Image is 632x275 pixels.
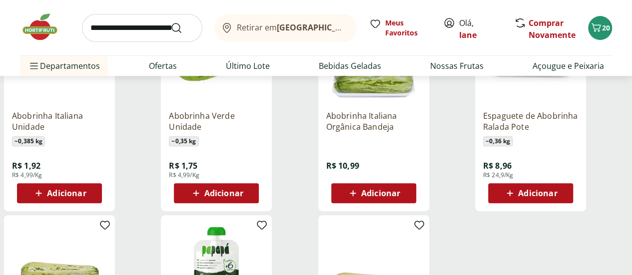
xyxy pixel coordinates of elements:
[369,18,431,38] a: Meus Favoritos
[326,110,421,132] a: Abobrinha Italiana Orgânica Bandeja
[169,136,198,146] span: ~ 0,35 kg
[237,23,347,32] span: Retirar em
[28,54,100,78] span: Departamentos
[28,54,40,78] button: Menu
[20,12,70,42] img: Hortifruti
[529,17,576,40] a: Comprar Novamente
[331,183,416,203] button: Adicionar
[169,110,264,132] a: Abobrinha Verde Unidade
[12,160,40,171] span: R$ 1,92
[361,189,400,197] span: Adicionar
[459,17,504,41] span: Olá,
[174,183,259,203] button: Adicionar
[169,160,197,171] span: R$ 1,75
[588,16,612,40] button: Carrinho
[169,171,199,179] span: R$ 4,99/Kg
[277,22,445,33] b: [GEOGRAPHIC_DATA]/[GEOGRAPHIC_DATA]
[483,136,513,146] span: ~ 0,36 kg
[533,60,604,72] a: Açougue e Peixaria
[82,14,202,42] input: search
[385,18,431,38] span: Meus Favoritos
[602,23,610,32] span: 20
[12,136,45,146] span: ~ 0,385 kg
[170,22,194,34] button: Submit Search
[17,183,102,203] button: Adicionar
[226,60,270,72] a: Último Lote
[12,171,42,179] span: R$ 4,99/Kg
[430,60,484,72] a: Nossas Frutas
[459,29,477,40] a: Iane
[518,189,557,197] span: Adicionar
[214,14,357,42] button: Retirar em[GEOGRAPHIC_DATA]/[GEOGRAPHIC_DATA]
[483,171,514,179] span: R$ 24,9/Kg
[149,60,177,72] a: Ofertas
[488,183,573,203] button: Adicionar
[483,110,578,132] a: Espaguete de Abobrinha Ralada Pote
[319,60,381,72] a: Bebidas Geladas
[204,189,243,197] span: Adicionar
[326,160,359,171] span: R$ 10,99
[483,160,512,171] span: R$ 8,96
[12,110,107,132] a: Abobrinha Italiana Unidade
[47,189,86,197] span: Adicionar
